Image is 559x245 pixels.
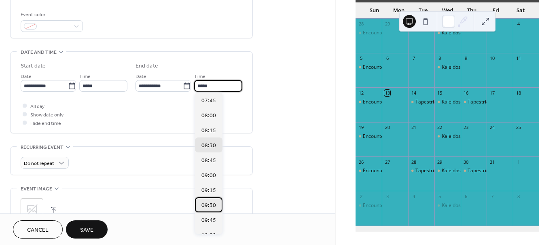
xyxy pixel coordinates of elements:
span: Recurring event [21,143,64,152]
span: 09:45 [201,216,216,225]
div: Kaleidoscope [434,30,461,36]
div: Fri [484,2,508,19]
div: Encounters [356,202,382,209]
div: Encounters [363,133,388,140]
div: 6 [463,193,469,199]
div: Sun [362,2,386,19]
button: Cancel [13,220,63,239]
div: 10 [489,55,495,61]
div: Encounters [356,30,382,36]
div: 26 [358,159,364,165]
div: Encounters [356,167,382,174]
div: Tapestries [415,167,439,174]
div: Tapestries [468,167,491,174]
div: End date [136,62,158,70]
span: 08:45 [201,156,216,165]
div: 14 [411,90,417,96]
div: Encounters [356,64,382,71]
span: 07:45 [201,97,216,105]
div: Kaleidoscope [434,64,461,71]
div: 29 [437,159,443,165]
div: Encounters [363,30,388,36]
div: 19 [358,125,364,131]
div: Encounters [356,99,382,106]
span: All day [30,102,44,111]
div: Kaleidoscope [442,202,472,209]
div: 6 [384,55,390,61]
div: 29 [384,21,390,27]
div: 16 [463,90,469,96]
div: Tapestries [461,167,487,174]
span: Do not repeat [24,159,54,168]
div: 13 [384,90,390,96]
div: Kaleidoscope [442,167,472,174]
div: Kaleidoscope [442,133,472,140]
span: 09:00 [201,171,216,180]
span: 10:00 [201,231,216,240]
span: 09:15 [201,186,216,195]
span: Cancel [27,226,49,234]
div: 5 [358,55,364,61]
div: Encounters [363,99,388,106]
div: 17 [489,90,495,96]
div: Kaleidoscope [434,202,461,209]
div: 5 [437,193,443,199]
div: 8 [515,193,521,199]
div: 21 [411,125,417,131]
div: Start date [21,62,46,70]
div: 23 [463,125,469,131]
div: 20 [384,125,390,131]
span: Time [194,72,205,81]
span: Date [136,72,146,81]
div: Kaleidoscope [442,30,472,36]
div: Kaleidoscope [434,99,461,106]
div: Sat [508,2,533,19]
span: Show date only [30,111,64,119]
div: Encounters [356,133,382,140]
span: Date and time [21,48,57,57]
span: Time [79,72,91,81]
div: Encounters [363,202,388,209]
div: 9 [463,55,469,61]
div: Tapestries [415,99,439,106]
button: Save [66,220,108,239]
div: 30 [463,159,469,165]
div: Kaleidoscope [442,64,472,71]
div: 8 [437,55,443,61]
div: 24 [489,125,495,131]
div: Wed [435,2,459,19]
div: 2 [358,193,364,199]
div: 1 [515,159,521,165]
div: 18 [515,90,521,96]
div: Kaleidoscope [442,99,472,106]
div: 15 [437,90,443,96]
div: Tue [411,2,435,19]
div: 4 [515,21,521,27]
span: Hide end time [30,119,61,128]
div: Mon [386,2,411,19]
div: Tapestries [468,99,491,106]
div: Tapestries [408,167,434,174]
div: ; [21,199,43,221]
div: 7 [411,55,417,61]
div: 27 [384,159,390,165]
div: 31 [489,159,495,165]
div: Kaleidoscope [434,167,461,174]
div: 12 [358,90,364,96]
div: 25 [515,125,521,131]
div: 7 [489,193,495,199]
div: Kaleidoscope [434,133,461,140]
span: Date [21,72,32,81]
div: Encounters [363,167,388,174]
span: Save [80,226,93,234]
div: 11 [515,55,521,61]
span: 09:30 [201,201,216,210]
div: 22 [437,125,443,131]
div: Tapestries [461,99,487,106]
div: 4 [411,193,417,199]
div: Event color [21,11,81,19]
div: Encounters [363,64,388,71]
div: 28 [358,21,364,27]
div: 3 [384,193,390,199]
